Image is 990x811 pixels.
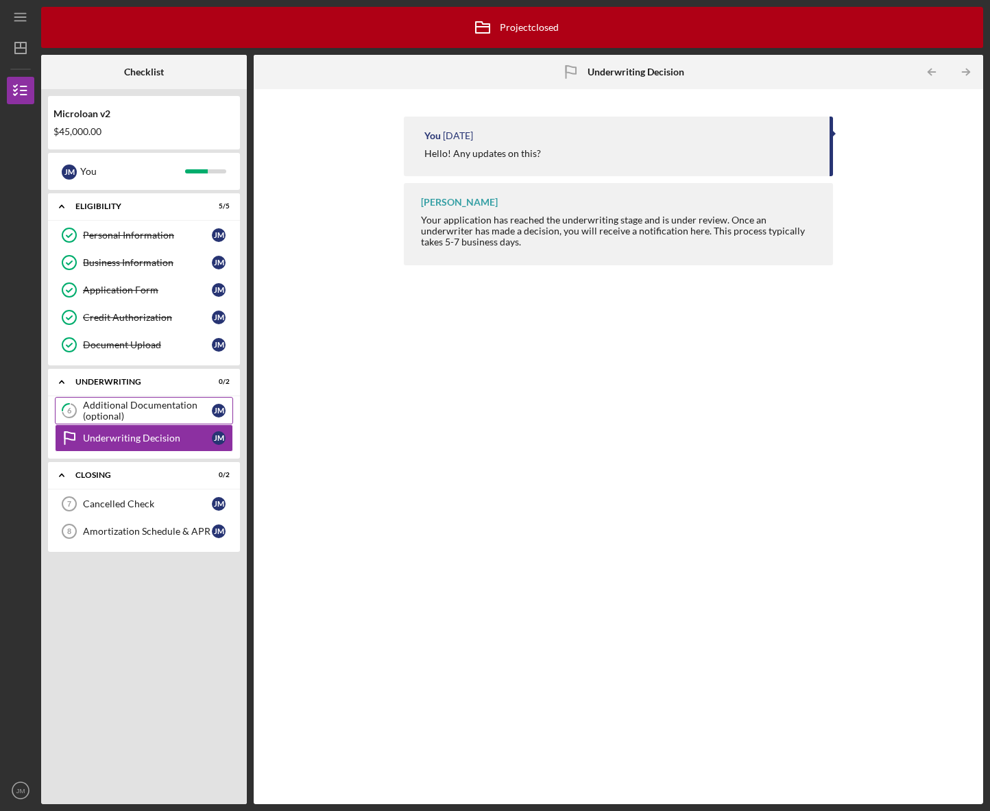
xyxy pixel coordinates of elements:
[75,471,195,479] div: Closing
[7,777,34,804] button: JM
[124,66,164,77] b: Checklist
[53,126,234,137] div: $45,000.00
[212,256,226,269] div: J M
[205,202,230,210] div: 5 / 5
[466,10,559,45] div: Project closed
[55,490,233,518] a: 7Cancelled CheckJM
[205,471,230,479] div: 0 / 2
[212,431,226,445] div: J M
[212,404,226,417] div: J M
[67,500,71,508] tspan: 7
[421,215,819,247] div: Your application has reached the underwriting stage and is under review. Once an underwriter has ...
[205,378,230,386] div: 0 / 2
[75,378,195,386] div: Underwriting
[83,339,212,350] div: Document Upload
[212,311,226,324] div: J M
[55,221,233,249] a: Personal InformationJM
[212,283,226,297] div: J M
[212,338,226,352] div: J M
[83,230,212,241] div: Personal Information
[16,787,25,795] text: JM
[212,497,226,511] div: J M
[83,498,212,509] div: Cancelled Check
[55,304,233,331] a: Credit AuthorizationJM
[443,130,473,141] time: 2025-09-17 19:38
[83,285,212,295] div: Application Form
[80,160,185,183] div: You
[55,397,233,424] a: 6Additional Documentation (optional)JM
[424,148,541,159] div: Hello! Any updates on this?
[421,197,498,208] div: [PERSON_NAME]
[55,249,233,276] a: Business InformationJM
[83,433,212,444] div: Underwriting Decision
[55,424,233,452] a: Underwriting DecisionJM
[212,228,226,242] div: J M
[67,407,72,415] tspan: 6
[62,165,77,180] div: J M
[53,108,234,119] div: Microloan v2
[55,331,233,359] a: Document UploadJM
[588,66,684,77] b: Underwriting Decision
[67,527,71,535] tspan: 8
[212,524,226,538] div: J M
[55,276,233,304] a: Application FormJM
[75,202,195,210] div: Eligibility
[424,130,441,141] div: You
[83,400,212,422] div: Additional Documentation (optional)
[83,312,212,323] div: Credit Authorization
[83,257,212,268] div: Business Information
[55,518,233,545] a: 8Amortization Schedule & APRJM
[83,526,212,537] div: Amortization Schedule & APR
